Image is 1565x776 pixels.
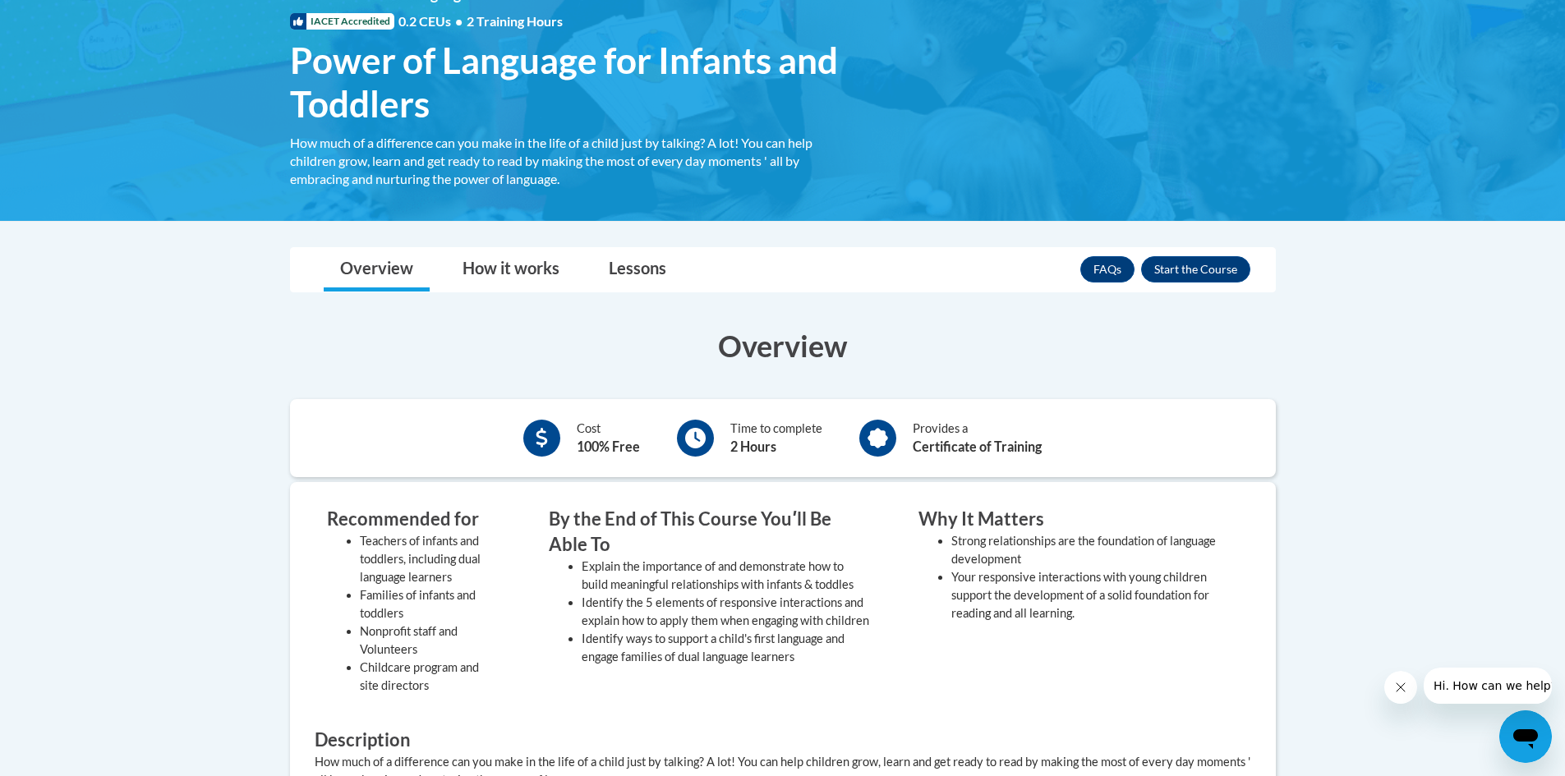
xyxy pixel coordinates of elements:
[327,507,499,532] h3: Recommended for
[290,325,1276,366] h3: Overview
[951,532,1239,568] li: Strong relationships are the foundation of language development
[360,659,499,695] li: Childcare program and site directors
[1080,256,1135,282] a: FAQs
[324,248,430,292] a: Overview
[1424,668,1552,704] iframe: Message from company
[455,13,463,29] span: •
[913,420,1042,457] div: Provides a
[360,532,499,586] li: Teachers of infants and toddlers, including dual language learners
[1384,671,1417,704] iframe: Close message
[10,11,133,25] span: Hi. How can we help?
[315,728,1251,753] h3: Description
[582,630,869,666] li: Identify ways to support a child's first language and engage families of dual language learners
[290,39,857,126] span: Power of Language for Infants and Toddlers
[577,439,640,454] b: 100% Free
[1499,710,1552,763] iframe: Button to launch messaging window
[467,13,563,29] span: 2 Training Hours
[1141,256,1250,282] button: Enroll
[398,12,563,30] span: 0.2 CEUs
[549,507,869,558] h3: By the End of This Course Youʹll Be Able To
[730,420,822,457] div: Time to complete
[290,13,394,30] span: IACET Accredited
[446,248,576,292] a: How it works
[582,558,869,594] li: Explain the importance of and demonstrate how to build meaningful relationships with infants & to...
[582,594,869,630] li: Identify the 5 elements of responsive interactions and explain how to apply them when engaging wi...
[913,439,1042,454] b: Certificate of Training
[730,439,776,454] b: 2 Hours
[951,568,1239,622] li: Your responsive interactions with young children support the development of a solid foundation fo...
[360,586,499,622] li: Families of infants and toddlers
[592,248,683,292] a: Lessons
[918,507,1239,532] h3: Why It Matters
[360,622,499,659] li: Nonprofit staff and Volunteers
[577,420,640,457] div: Cost
[290,134,857,188] div: How much of a difference can you make in the life of a child just by talking? A lot! You can help...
